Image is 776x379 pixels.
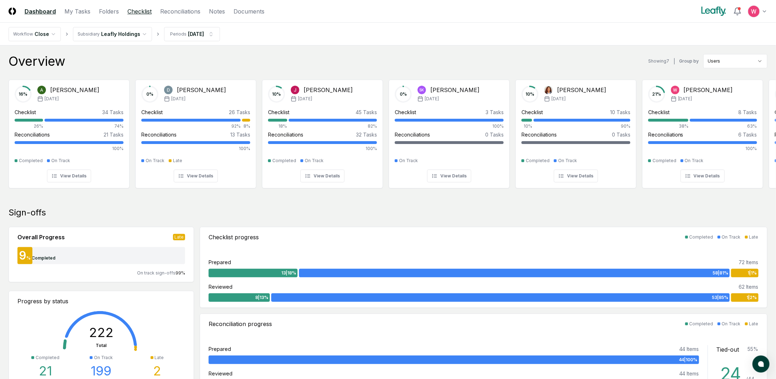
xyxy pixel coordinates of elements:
[44,123,124,129] div: 74%
[739,258,759,266] div: 72 Items
[281,270,296,276] span: 13 | 18 %
[300,170,345,182] button: View Details
[230,131,250,138] div: 13 Tasks
[425,96,439,102] span: [DATE]
[289,123,377,129] div: 82%
[356,131,377,138] div: 32 Tasks
[305,158,324,164] div: On Track
[648,123,688,129] div: 38%
[9,7,16,15] img: Logo
[486,108,504,116] div: 3 Tasks
[268,108,289,116] div: Checklist
[9,27,220,41] nav: breadcrumb
[9,74,130,188] a: 16%Annie Khederlarian[PERSON_NAME][DATE]Checklist34 Tasks26%74%Reconciliations21 Tasks100%Complet...
[700,6,728,17] img: Leafly logo
[268,123,287,129] div: 18%
[298,96,312,102] span: [DATE]
[19,158,43,164] div: Completed
[747,294,757,301] span: 1 | 2 %
[648,131,683,138] div: Reconciliations
[127,7,152,16] a: Checklist
[262,74,383,188] a: 10%John Falbo[PERSON_NAME][DATE]Checklist45 Tasks18%82%Reconciliations32 Tasks100%CompletedOn Tra...
[160,7,200,16] a: Reconciliations
[242,123,250,129] div: 8%
[174,170,218,182] button: View Details
[648,58,669,64] div: Showing 7
[200,227,767,308] a: Checklist progressCompletedOn TrackLatePrepared72 Items13|18%58|81%1|1%Reviewed62 Items8|13%53|85...
[304,86,353,94] div: [PERSON_NAME]
[690,123,757,129] div: 63%
[681,170,725,182] button: View Details
[39,364,52,378] div: 21
[485,131,504,138] div: 0 Tasks
[521,123,532,129] div: 10%
[748,270,757,276] span: 1 | 1 %
[521,108,543,116] div: Checklist
[554,170,598,182] button: View Details
[173,234,185,240] div: Late
[420,87,424,93] span: SK
[722,321,741,327] div: On Track
[749,321,759,327] div: Late
[753,356,770,373] button: atlas-launcher
[51,158,70,164] div: On Track
[36,354,59,361] div: Completed
[748,6,760,17] img: ACg8ocIceHSWyQfagGvDoxhDyw_3B2kX-HJcUhl_gb0t8GGG-Ydwuw=s96-c
[188,30,204,38] div: [DATE]
[135,74,256,188] a: 0%Donna Jordan[PERSON_NAME][DATE]Checklist26 Tasks92%8%Reconciliations13 Tasks100%On TrackLateVie...
[13,31,33,37] div: Workflow
[99,7,119,16] a: Folders
[684,86,733,94] div: [PERSON_NAME]
[526,158,550,164] div: Completed
[17,297,185,305] div: Progress by status
[739,108,757,116] div: 8 Tasks
[78,31,100,37] div: Subsidiary
[612,131,630,138] div: 0 Tasks
[15,145,124,152] div: 100%
[680,59,699,63] label: Group by
[430,86,479,94] div: [PERSON_NAME]
[558,158,577,164] div: On Track
[26,255,56,261] div: % Completed
[141,123,241,129] div: 92%
[671,86,680,94] img: Walter Varela
[712,294,728,301] span: 53 | 85 %
[749,234,759,240] div: Late
[37,86,46,94] img: Annie Khederlarian
[648,145,757,152] div: 100%
[9,54,65,68] div: Overview
[534,123,630,129] div: 90%
[102,108,124,116] div: 34 Tasks
[209,258,231,266] div: Prepared
[137,270,175,276] span: On track sign-offs
[690,234,713,240] div: Completed
[175,270,185,276] span: 99 %
[209,233,259,241] div: Checklist progress
[673,58,675,65] div: |
[15,131,50,138] div: Reconciliations
[395,123,504,129] div: 100%
[678,96,692,102] span: [DATE]
[255,294,268,301] span: 8 | 13 %
[155,354,164,361] div: Late
[170,31,187,37] div: Periods
[15,123,43,129] div: 26%
[717,345,739,354] div: Tied-out
[610,108,630,116] div: 10 Tasks
[685,158,704,164] div: On Track
[229,108,250,116] div: 26 Tasks
[713,270,728,276] span: 58 | 81 %
[25,7,56,16] a: Dashboard
[739,131,757,138] div: 6 Tasks
[268,145,377,152] div: 100%
[648,108,670,116] div: Checklist
[141,145,250,152] div: 100%
[153,364,161,378] div: 2
[521,131,557,138] div: Reconciliations
[64,7,90,16] a: My Tasks
[272,158,296,164] div: Completed
[104,131,124,138] div: 21 Tasks
[164,86,173,94] img: Donna Jordan
[171,96,185,102] span: [DATE]
[234,7,264,16] a: Documents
